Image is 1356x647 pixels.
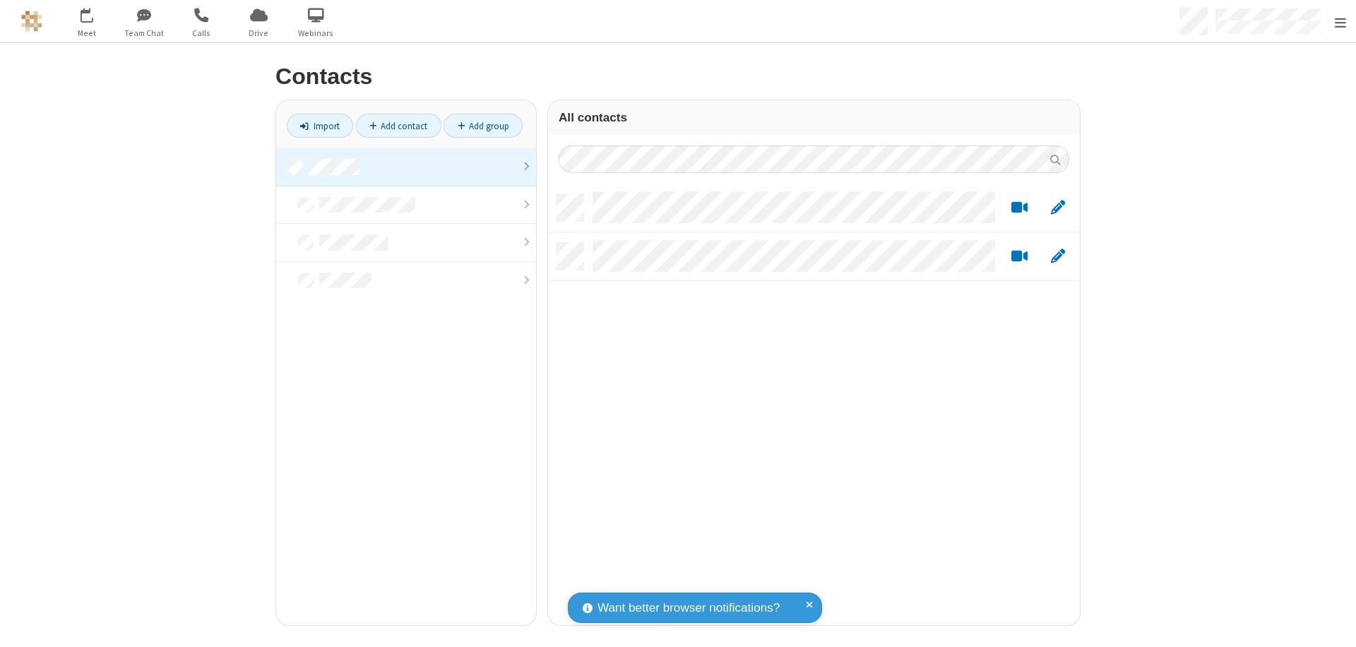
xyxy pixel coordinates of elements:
button: Edit [1044,248,1071,266]
span: Drive [232,27,285,40]
h3: All contacts [559,111,1069,124]
button: Edit [1044,199,1071,217]
button: Start a video meeting [1006,248,1033,266]
a: Add contact [356,114,441,138]
a: Import [287,114,353,138]
iframe: Chat [1321,610,1345,637]
span: Meet [61,27,114,40]
span: Webinars [290,27,343,40]
button: Start a video meeting [1006,199,1033,217]
img: QA Selenium DO NOT DELETE OR CHANGE [21,11,42,32]
h2: Contacts [275,64,1081,89]
div: 4 [90,8,100,18]
a: Add group [444,114,523,138]
span: Want better browser notifications? [597,599,780,617]
span: Team Chat [118,27,171,40]
span: Calls [175,27,228,40]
